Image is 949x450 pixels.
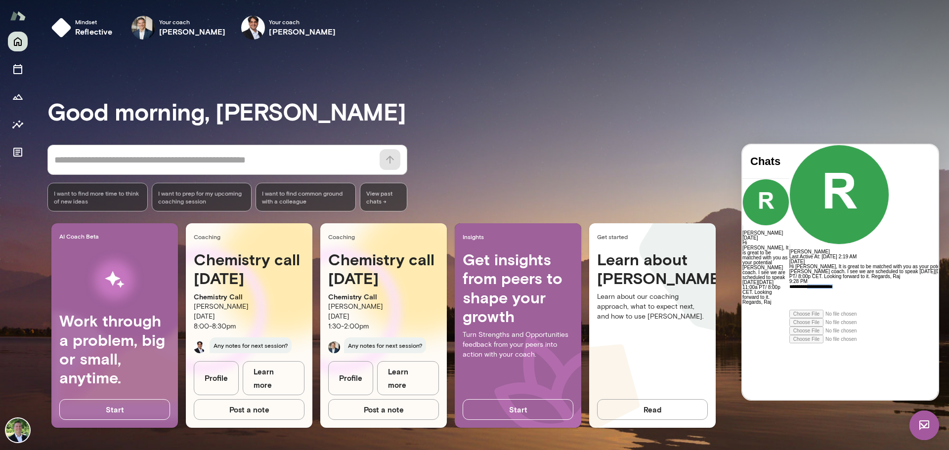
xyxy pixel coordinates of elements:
[6,418,30,442] img: Stefan Berentsen
[328,292,439,302] p: Chemistry Call
[131,16,155,40] img: Mark Zschocke
[269,26,336,38] h6: [PERSON_NAME]
[234,12,343,43] div: Raj ManghaniYour coach[PERSON_NAME]
[328,399,439,420] button: Post a note
[47,183,148,211] div: I want to find more time to think of new ideas
[243,361,304,395] a: Learn more
[159,26,226,38] h6: [PERSON_NAME]
[328,361,373,395] a: Profile
[125,12,233,43] div: Mark ZschockeYour coach[PERSON_NAME]
[597,292,708,322] p: Learn about our coaching approach, what to expect next, and how to use [PERSON_NAME].
[10,6,26,25] img: Mento
[47,190,226,199] div: Attach file
[194,322,304,331] p: 8:00 - 8:30pm
[597,399,708,420] button: Read
[328,322,439,331] p: 1:30 - 2:00pm
[47,173,226,182] div: Attach audio
[194,399,304,420] button: Post a note
[328,341,340,353] img: Mark
[194,302,304,312] p: [PERSON_NAME]
[194,250,304,288] h4: Chemistry call [DATE]
[75,18,113,26] span: Mindset
[8,59,28,79] button: Sessions
[210,337,292,353] span: Any notes for next session?
[47,134,65,139] span: 9:28 PM
[8,115,28,134] button: Insights
[47,109,115,115] span: Last Active At: [DATE] 2:19 AM
[328,302,439,312] p: [PERSON_NAME]
[8,10,39,23] h4: Chats
[47,105,226,110] h6: [PERSON_NAME]
[194,341,206,353] img: Raj
[328,233,443,241] span: Coaching
[59,399,170,420] button: Start
[8,142,28,162] button: Documents
[47,12,121,43] button: Mindsetreflective
[463,233,577,241] span: Insights
[47,120,226,134] p: Hi [PERSON_NAME], It is great to be matched with you as your potential [PERSON_NAME] coach. I see...
[328,250,439,288] h4: Chemistry call [DATE]
[59,232,174,240] span: AI Coach Beta
[152,183,252,211] div: I want to prep for my upcoming coaching session
[47,182,226,190] div: Attach image
[377,361,439,395] a: Learn more
[159,18,226,26] span: Your coach
[158,189,246,205] span: I want to prep for my upcoming coaching session
[597,250,708,288] h4: Learn about [PERSON_NAME]
[463,330,573,360] p: Turn Strengths and Opportunities feedback from your peers into action with your coach.
[262,189,349,205] span: I want to find common ground with a colleague
[194,312,304,322] p: [DATE]
[344,337,426,353] span: Any notes for next session?
[597,233,712,241] span: Get started
[256,183,356,211] div: I want to find common ground with a colleague
[194,361,239,395] a: Profile
[241,16,265,40] img: Raj Manghani
[194,233,308,241] span: Coaching
[269,18,336,26] span: Your coach
[59,311,170,387] h4: Work through a problem, big or small, anytime.
[75,26,113,38] h6: reflective
[360,183,407,211] span: View past chats ->
[8,32,28,51] button: Home
[463,250,573,326] h4: Get insights from peers to shape your growth
[54,189,141,205] span: I want to find more time to think of new ideas
[51,18,71,38] img: mindset
[47,97,949,125] h3: Good morning, [PERSON_NAME]
[47,165,226,173] div: Attach video
[71,248,159,311] img: AI Workflows
[463,399,573,420] button: Start
[328,312,439,322] p: [DATE]
[8,87,28,107] button: Growth Plan
[47,114,62,120] span: [DATE]
[194,292,304,302] p: Chemistry Call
